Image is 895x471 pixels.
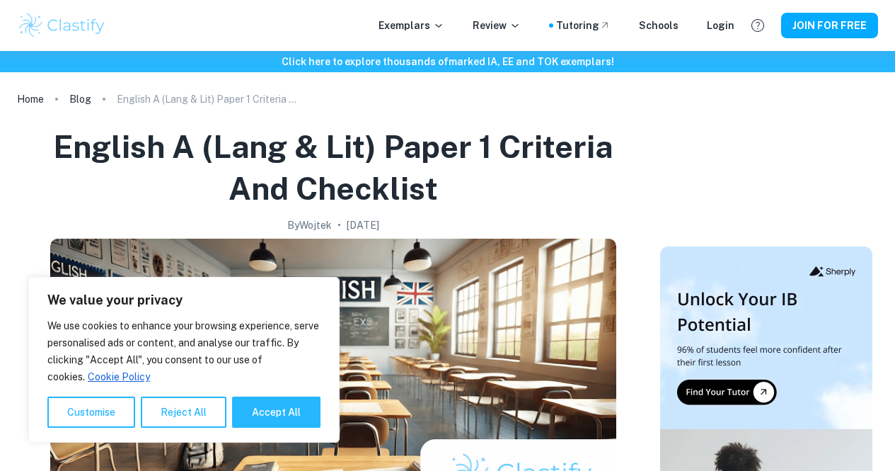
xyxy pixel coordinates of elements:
[379,18,444,33] p: Exemplars
[69,89,91,109] a: Blog
[117,91,301,107] p: English A (Lang & Lit) Paper 1 Criteria and Checklist
[3,54,892,69] h6: Click here to explore thousands of marked IA, EE and TOK exemplars !
[347,217,379,233] h2: [DATE]
[28,277,340,443] div: We value your privacy
[47,317,321,385] p: We use cookies to enhance your browsing experience, serve personalised ads or content, and analys...
[707,18,734,33] a: Login
[287,217,332,233] h2: By Wojtek
[746,13,770,38] button: Help and Feedback
[47,397,135,428] button: Customise
[473,18,521,33] p: Review
[556,18,611,33] a: Tutoring
[781,13,878,38] button: JOIN FOR FREE
[23,126,643,209] h1: English A (Lang & Lit) Paper 1 Criteria and Checklist
[17,89,44,109] a: Home
[17,11,107,40] img: Clastify logo
[639,18,679,33] a: Schools
[47,292,321,309] p: We value your privacy
[87,370,151,383] a: Cookie Policy
[337,217,341,233] p: •
[141,397,226,428] button: Reject All
[232,397,321,428] button: Accept All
